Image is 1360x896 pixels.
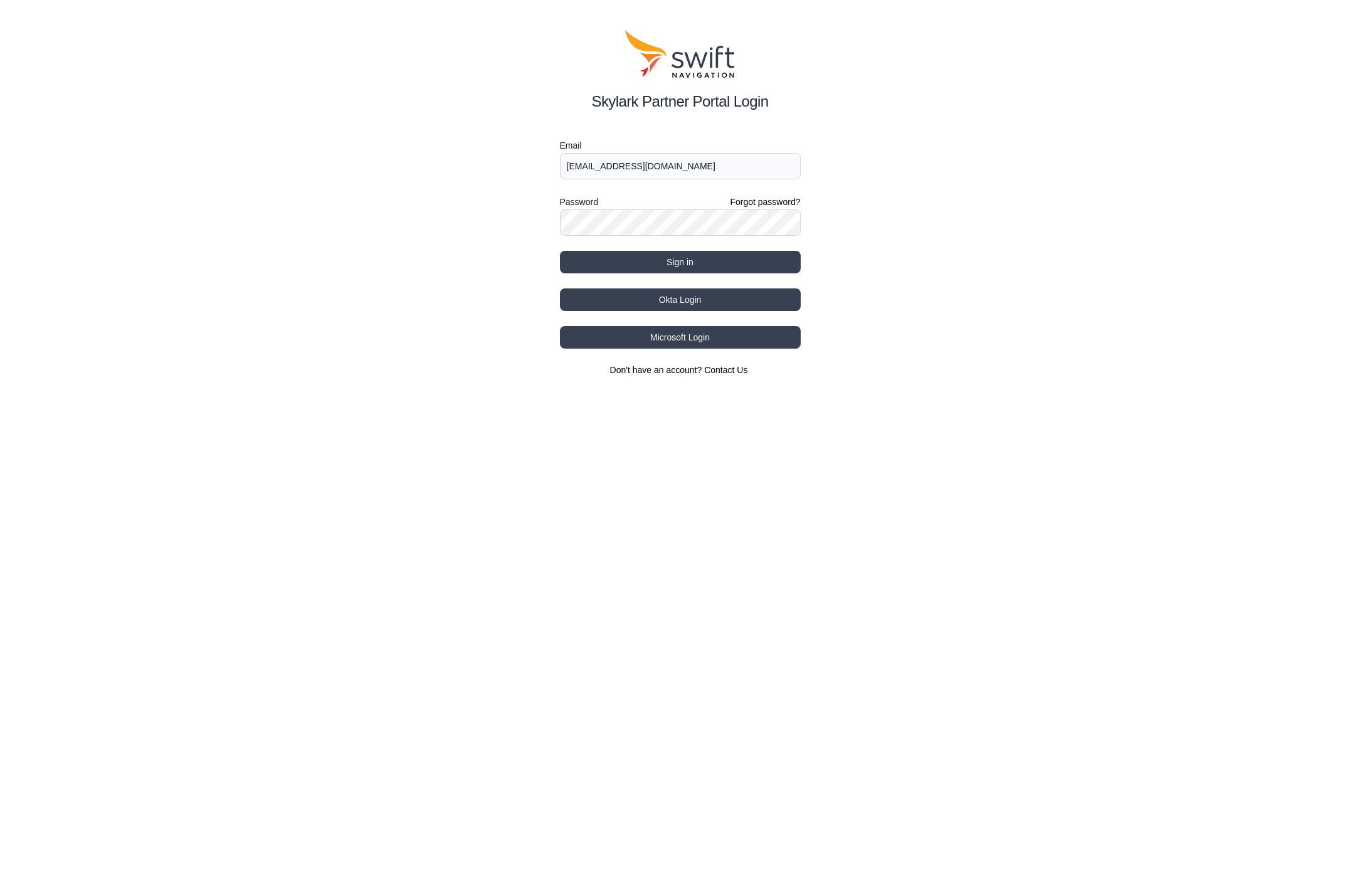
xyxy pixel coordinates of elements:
[704,365,747,375] a: Contact Us
[560,90,801,113] h2: Skylark Partner Portal Login
[560,138,801,153] label: Email
[560,251,801,273] button: Sign in
[730,196,800,208] a: Forgot password?
[560,364,801,376] section: Don't have an account?
[560,288,801,311] button: Okta Login
[560,194,598,209] label: Password
[560,326,801,349] button: Microsoft Login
